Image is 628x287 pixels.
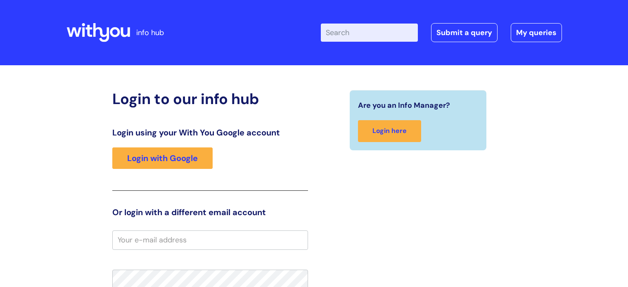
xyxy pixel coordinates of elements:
[358,99,450,112] span: Are you an Info Manager?
[112,147,213,169] a: Login with Google
[112,230,308,249] input: Your e-mail address
[112,90,308,108] h2: Login to our info hub
[112,128,308,138] h3: Login using your With You Google account
[358,120,421,142] a: Login here
[136,26,164,39] p: info hub
[431,23,498,42] a: Submit a query
[511,23,562,42] a: My queries
[112,207,308,217] h3: Or login with a different email account
[321,24,418,42] input: Search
